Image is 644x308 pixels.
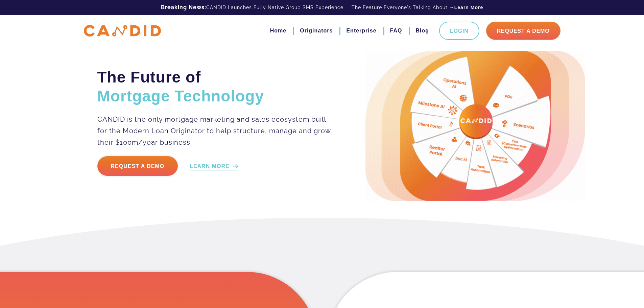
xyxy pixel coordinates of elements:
[300,25,333,37] a: Originators
[439,22,479,40] a: Login
[486,22,560,40] a: Request A Demo
[97,156,178,176] a: Request a Demo
[97,114,332,148] p: CANDID is the only mortgage marketing and sales ecosystem built for the Modern Loan Originator to...
[270,25,286,37] a: Home
[97,68,332,105] h2: The Future of
[390,25,402,37] a: FAQ
[84,25,161,37] img: CANDID APP
[365,51,585,201] img: Candid Hero Image
[161,4,206,10] b: Breaking News:
[346,25,376,37] a: Enterprise
[190,163,238,170] a: LEARN MORE
[97,87,264,105] span: Mortgage Technology
[454,4,483,11] a: Learn More
[415,25,429,37] a: Blog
